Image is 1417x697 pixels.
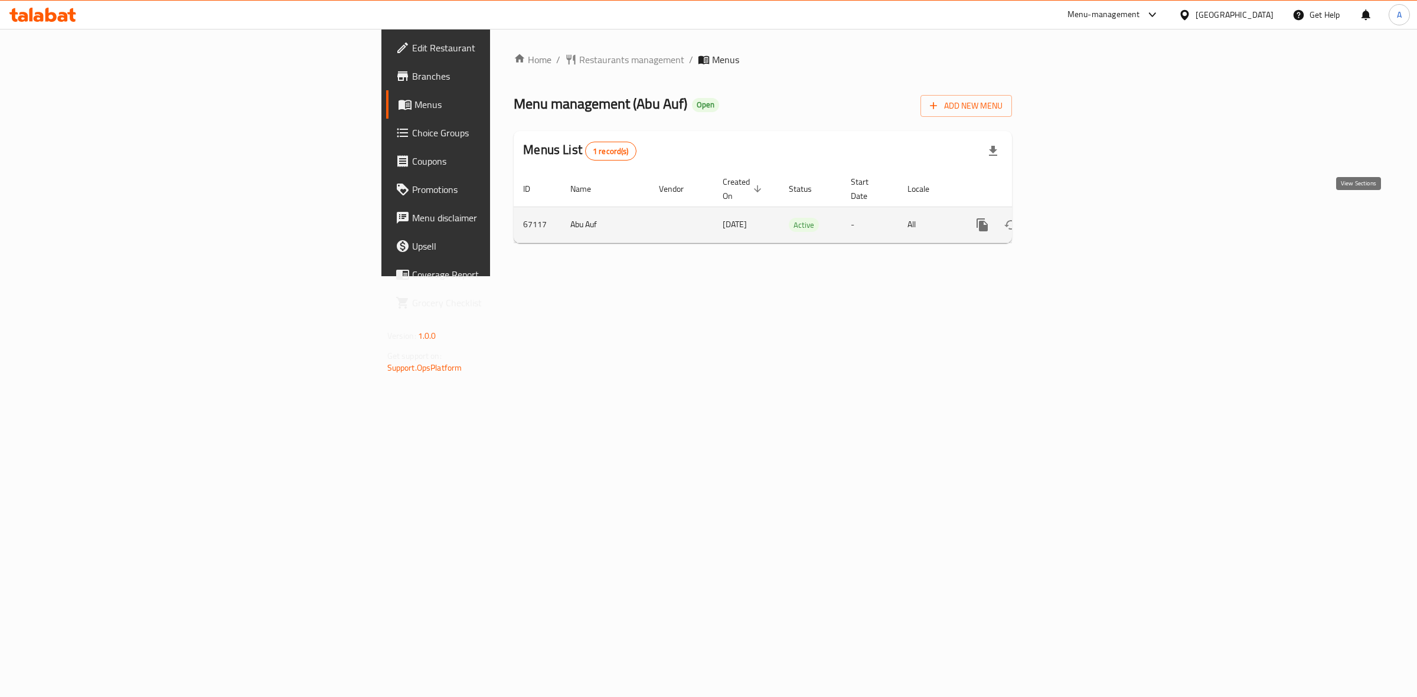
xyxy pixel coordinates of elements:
span: Upsell [412,239,609,253]
span: Promotions [412,182,609,197]
span: Edit Restaurant [412,41,609,55]
span: Active [789,218,819,232]
span: Menus [414,97,609,112]
span: Restaurants management [579,53,684,67]
a: Branches [386,62,618,90]
button: Add New Menu [920,95,1012,117]
span: Menus [712,53,739,67]
span: Name [570,182,606,196]
a: Grocery Checklist [386,289,618,317]
span: Open [692,100,719,110]
li: / [689,53,693,67]
span: Choice Groups [412,126,609,140]
div: Menu-management [1067,8,1140,22]
a: Promotions [386,175,618,204]
a: Edit Restaurant [386,34,618,62]
div: Total records count [585,142,636,161]
a: Coverage Report [386,260,618,289]
td: - [841,207,898,243]
span: Add New Menu [930,99,1003,113]
a: Support.OpsPlatform [387,360,462,375]
span: Get support on: [387,348,442,364]
span: Start Date [851,175,884,203]
span: Version: [387,328,416,343]
button: more [968,211,997,239]
div: [GEOGRAPHIC_DATA] [1196,8,1274,21]
span: Grocery Checklist [412,296,609,310]
span: Menu disclaimer [412,211,609,225]
span: Locale [907,182,945,196]
span: Branches [412,69,609,83]
div: Open [692,98,719,112]
span: ID [523,182,546,196]
th: Actions [959,171,1091,207]
td: All [898,207,959,243]
span: A [1397,8,1402,21]
span: Created On [723,175,765,203]
a: Menu disclaimer [386,204,618,232]
a: Coupons [386,147,618,175]
nav: breadcrumb [514,53,1012,67]
span: Status [789,182,827,196]
span: 1 record(s) [586,146,636,157]
table: enhanced table [514,171,1091,243]
span: Coupons [412,154,609,168]
a: Restaurants management [565,53,684,67]
a: Upsell [386,232,618,260]
a: Menus [386,90,618,119]
span: [DATE] [723,217,747,232]
h2: Menus List [523,141,636,161]
div: Export file [979,137,1007,165]
a: Choice Groups [386,119,618,147]
span: Coverage Report [412,267,609,282]
span: 1.0.0 [418,328,436,343]
span: Vendor [659,182,699,196]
